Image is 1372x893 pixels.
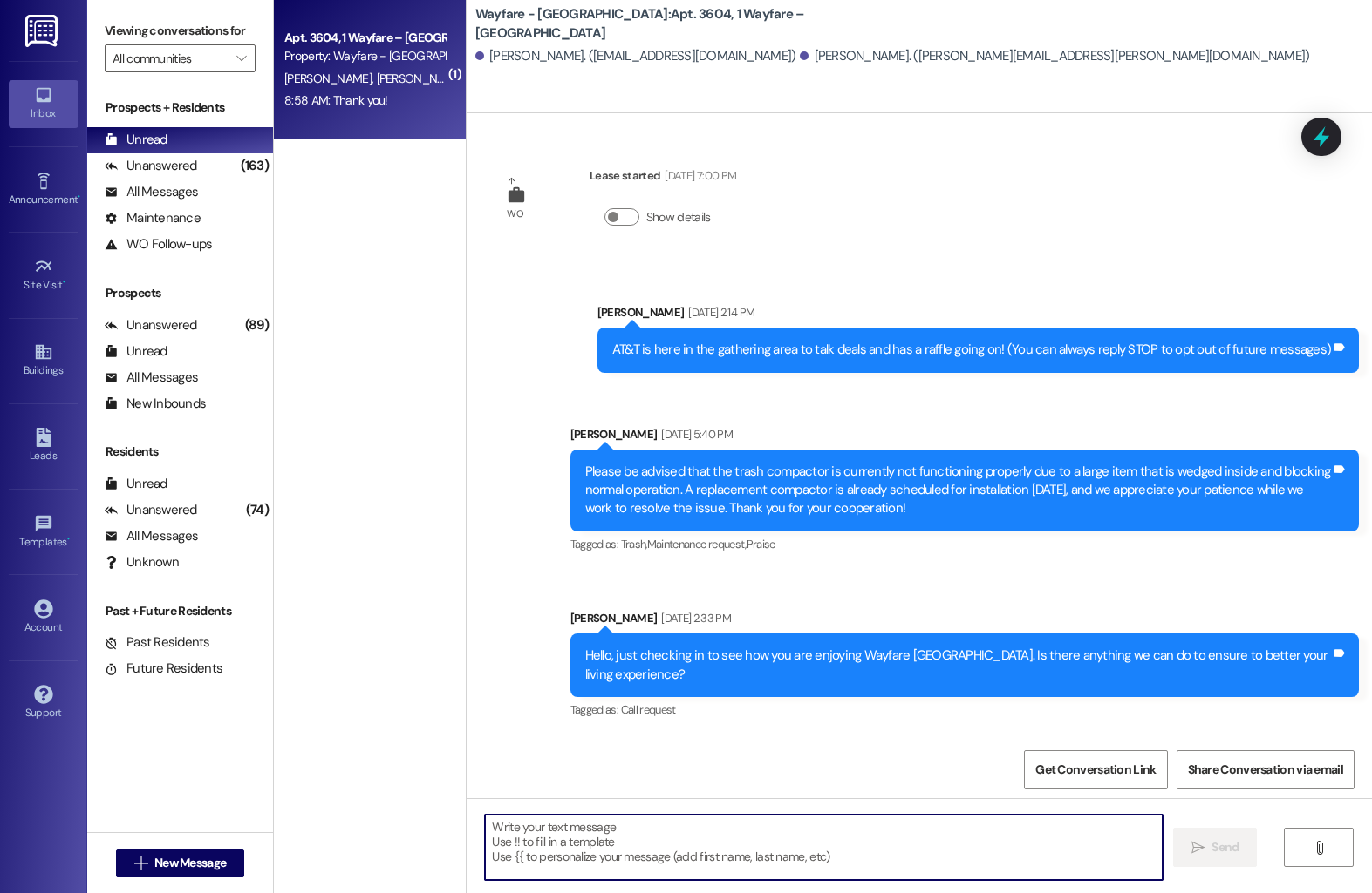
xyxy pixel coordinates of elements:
[9,509,78,556] a: Templates •
[660,166,736,185] div: [DATE] 7:00 PM
[1191,841,1205,855] i: 
[105,209,201,227] div: Maintenance
[1024,750,1167,789] button: Get Conversation Link
[657,609,731,627] div: [DATE] 2:33 PM
[284,47,446,65] div: Property: Wayfare - [GEOGRAPHIC_DATA]
[1212,838,1239,856] span: Send
[236,152,273,179] div: (163)
[475,47,796,65] div: [PERSON_NAME]. ([EMAIL_ADDRESS][DOMAIN_NAME])
[284,29,446,47] div: Apt. 3604, 1 Wayfare – [GEOGRAPHIC_DATA]
[105,183,198,201] div: All Messages
[105,501,197,519] div: Unanswered
[105,17,256,44] label: Viewing conversations for
[105,235,212,254] div: WO Follow-ups
[9,252,78,299] a: Site Visit •
[134,856,147,870] i: 
[1188,761,1343,779] span: Share Conversation via email
[236,51,246,65] i: 
[570,609,1359,633] div: [PERSON_NAME]
[242,497,273,524] div: (74)
[590,166,736,191] div: Lease started
[621,702,676,717] span: Call request
[105,316,197,335] div: Unanswered
[621,537,647,551] span: Trash ,
[25,15,61,47] img: ResiDesk Logo
[1173,828,1258,867] button: Send
[105,395,206,413] div: New Inbounds
[105,527,198,545] div: All Messages
[597,303,1359,328] div: [PERSON_NAME]
[507,205,523,223] div: WO
[585,463,1331,518] div: Please be advised that the trash compactor is currently not functioning properly due to a large i...
[105,369,198,387] div: All Messages
[570,697,1359,722] div: Tagged as:
[1035,761,1156,779] span: Get Conversation Link
[747,537,775,551] span: Praise
[646,208,711,227] label: Show details
[647,537,747,551] span: Maintenance request ,
[570,425,1359,450] div: [PERSON_NAME]
[9,80,78,127] a: Inbox
[376,71,463,86] span: [PERSON_NAME]
[105,475,167,493] div: Unread
[241,312,273,339] div: (89)
[154,854,226,872] span: New Message
[1177,750,1355,789] button: Share Conversation via email
[612,341,1331,359] div: AT&T is here in the gathering area to talk deals and has a raffle going on! (You can always reply...
[9,423,78,470] a: Leads
[113,44,228,72] input: All communities
[105,553,179,572] div: Unknown
[657,425,733,443] div: [DATE] 5:40 PM
[78,191,80,203] span: •
[87,602,273,620] div: Past + Future Residents
[63,276,65,288] span: •
[570,531,1359,557] div: Tagged as:
[105,660,222,678] div: Future Residents
[284,92,388,108] div: 8:58 AM: Thank you!
[284,71,377,86] span: [PERSON_NAME]
[105,157,197,175] div: Unanswered
[800,47,1309,65] div: [PERSON_NAME]. ([PERSON_NAME][EMAIL_ADDRESS][PERSON_NAME][DOMAIN_NAME])
[585,646,1331,684] div: Hello, just checking in to see how you are enjoying Wayfare [GEOGRAPHIC_DATA]. Is there anything ...
[475,5,824,43] b: Wayfare - [GEOGRAPHIC_DATA]: Apt. 3604, 1 Wayfare – [GEOGRAPHIC_DATA]
[684,303,754,321] div: [DATE] 2:14 PM
[116,849,245,877] button: New Message
[9,337,78,384] a: Buildings
[87,98,273,117] div: Prospects + Residents
[87,443,273,461] div: Residents
[105,342,167,361] div: Unread
[105,131,167,149] div: Unread
[105,633,210,652] div: Past Residents
[9,680,78,727] a: Support
[87,284,273,302] div: Prospects
[9,594,78,641] a: Account
[67,533,70,545] span: •
[1313,841,1326,855] i: 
